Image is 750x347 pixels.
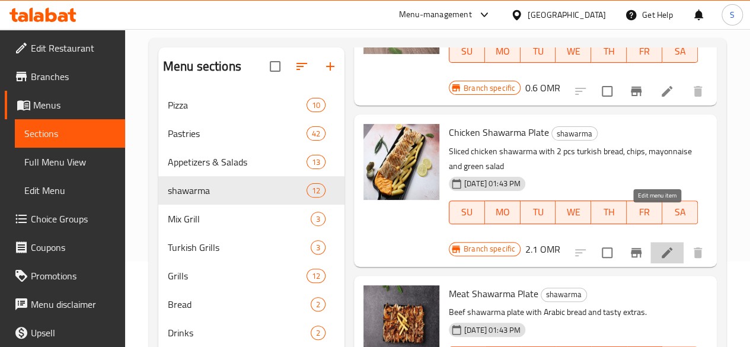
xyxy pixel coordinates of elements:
[24,126,116,141] span: Sections
[31,326,116,340] span: Upsell
[631,203,658,221] span: FR
[363,124,439,200] img: Chicken Shawarma Plate
[485,200,521,224] button: MO
[622,77,650,106] button: Branch-specific-item
[449,144,698,174] p: Sliced chicken shawarma with 2 pcs turkish bread, chips, mayonnaise and green salad
[168,297,311,311] div: Bread
[449,285,538,303] span: Meat Shawarma Plate
[5,91,125,119] a: Menus
[158,148,344,176] div: Appetizers & Salads13
[168,269,307,283] span: Grills
[316,52,344,81] button: Add section
[622,238,650,267] button: Branch-specific-item
[560,43,586,60] span: WE
[5,290,125,319] a: Menu disclaimer
[168,155,307,169] span: Appetizers & Salads
[311,212,325,226] div: items
[307,157,325,168] span: 13
[662,39,698,63] button: SA
[454,203,480,221] span: SU
[525,43,551,60] span: TU
[288,52,316,81] span: Sort sections
[168,240,311,254] span: Turkish Grills
[311,327,325,339] span: 2
[15,176,125,205] a: Edit Menu
[168,183,307,198] span: shawarma
[521,39,556,63] button: TU
[449,305,698,320] p: Beef shawarma plate with Arabic bread and tasty extras.
[307,185,325,196] span: 12
[307,100,325,111] span: 10
[525,203,551,221] span: TU
[551,126,598,141] div: shawarma
[552,127,597,141] span: shawarma
[263,54,288,79] span: Select all sections
[5,62,125,91] a: Branches
[158,233,344,262] div: Turkish Grills3
[158,119,344,148] div: Pastries42
[449,200,485,224] button: SU
[560,203,586,221] span: WE
[307,270,325,282] span: 12
[5,34,125,62] a: Edit Restaurant
[5,233,125,262] a: Coupons
[660,84,674,98] a: Edit menu item
[596,43,622,60] span: TH
[454,43,480,60] span: SU
[168,212,311,226] span: Mix Grill
[449,123,549,141] span: Chicken Shawarma Plate
[31,240,116,254] span: Coupons
[449,39,485,63] button: SU
[399,8,472,22] div: Menu-management
[667,43,693,60] span: SA
[158,319,344,347] div: Drinks2
[528,8,606,21] div: [GEOGRAPHIC_DATA]
[596,203,622,221] span: TH
[158,205,344,233] div: Mix Grill3
[525,241,560,257] h6: 2.1 OMR
[307,183,325,198] div: items
[307,128,325,139] span: 42
[24,155,116,169] span: Full Menu View
[307,155,325,169] div: items
[307,98,325,112] div: items
[163,58,241,75] h2: Menu sections
[525,79,560,96] h6: 0.6 OMR
[627,39,662,63] button: FR
[459,178,525,189] span: [DATE] 01:43 PM
[667,203,693,221] span: SA
[311,326,325,340] div: items
[591,39,627,63] button: TH
[158,176,344,205] div: shawarma12
[595,79,620,104] span: Select to update
[730,8,735,21] span: S
[459,243,520,254] span: Branch specific
[595,240,620,265] span: Select to update
[311,240,325,254] div: items
[684,238,712,267] button: delete
[311,214,325,225] span: 3
[168,126,307,141] span: Pastries
[459,324,525,336] span: [DATE] 01:43 PM
[311,242,325,253] span: 3
[24,183,116,198] span: Edit Menu
[158,290,344,319] div: Bread2
[684,77,712,106] button: delete
[556,200,591,224] button: WE
[490,203,516,221] span: MO
[631,43,658,60] span: FR
[307,269,325,283] div: items
[311,297,325,311] div: items
[168,326,311,340] span: Drinks
[15,119,125,148] a: Sections
[15,148,125,176] a: Full Menu View
[591,200,627,224] button: TH
[158,91,344,119] div: Pizza10
[168,98,307,112] div: Pizza
[31,41,116,55] span: Edit Restaurant
[31,212,116,226] span: Choice Groups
